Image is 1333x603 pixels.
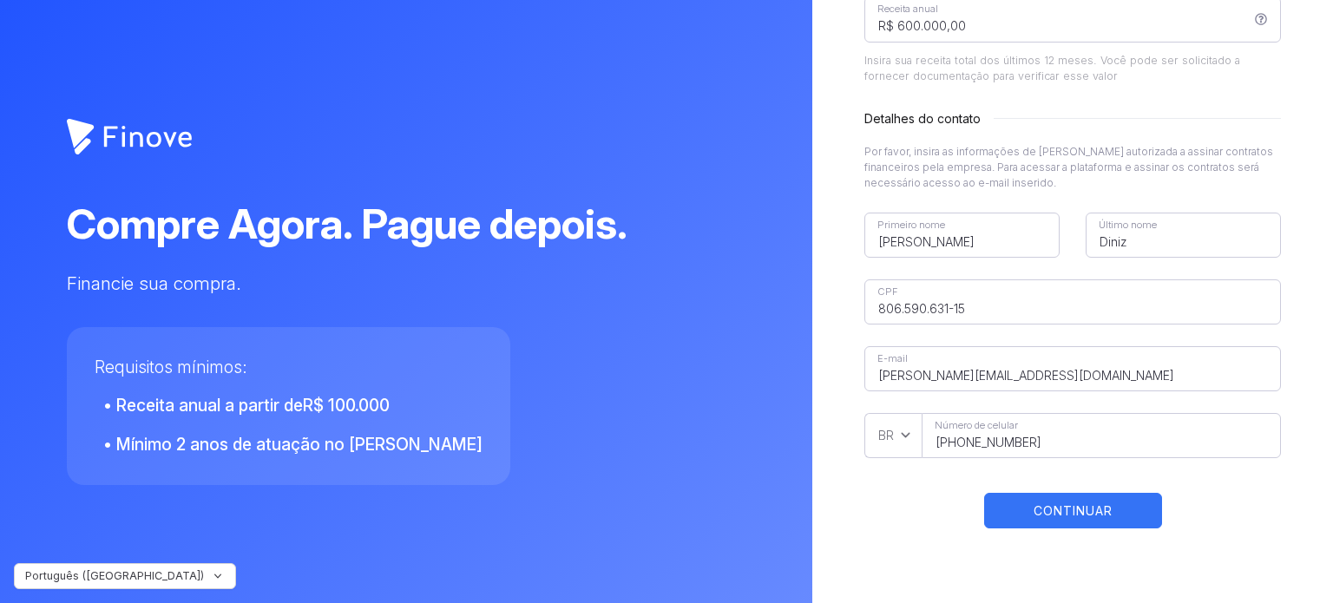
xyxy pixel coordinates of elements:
li: • Mínimo 2 anos de atuação no [PERSON_NAME] [95,418,483,457]
div: Compre Agora. Pague depois. [67,193,738,255]
div: Financie sua compra. [67,270,812,297]
li: • Receita anual a partir de [95,379,483,418]
input: Número de celular [922,413,1281,458]
span: Português ([GEOGRAPHIC_DATA]) [25,569,204,583]
var: R$ 100.000 [303,395,390,416]
label: Insira sua receita total dos últimos 12 meses. Você pode ser solicitado a fornecer documentação p... [864,53,1281,86]
h3: Detalhes do contato [864,111,1281,127]
p: Por favor, insira as informações de [PERSON_NAME] autorizada a assinar contratos financeiros pela... [864,144,1281,191]
input: Primeiro nome [864,213,1060,258]
input: Último nome [1086,213,1281,258]
input: E-mail [864,346,1281,391]
button: Português ([GEOGRAPHIC_DATA]) [14,563,236,589]
input: CPF [864,279,1281,324]
button: CONTINUAR [984,493,1162,528]
span: Requisitos mínimos: [95,357,247,377]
